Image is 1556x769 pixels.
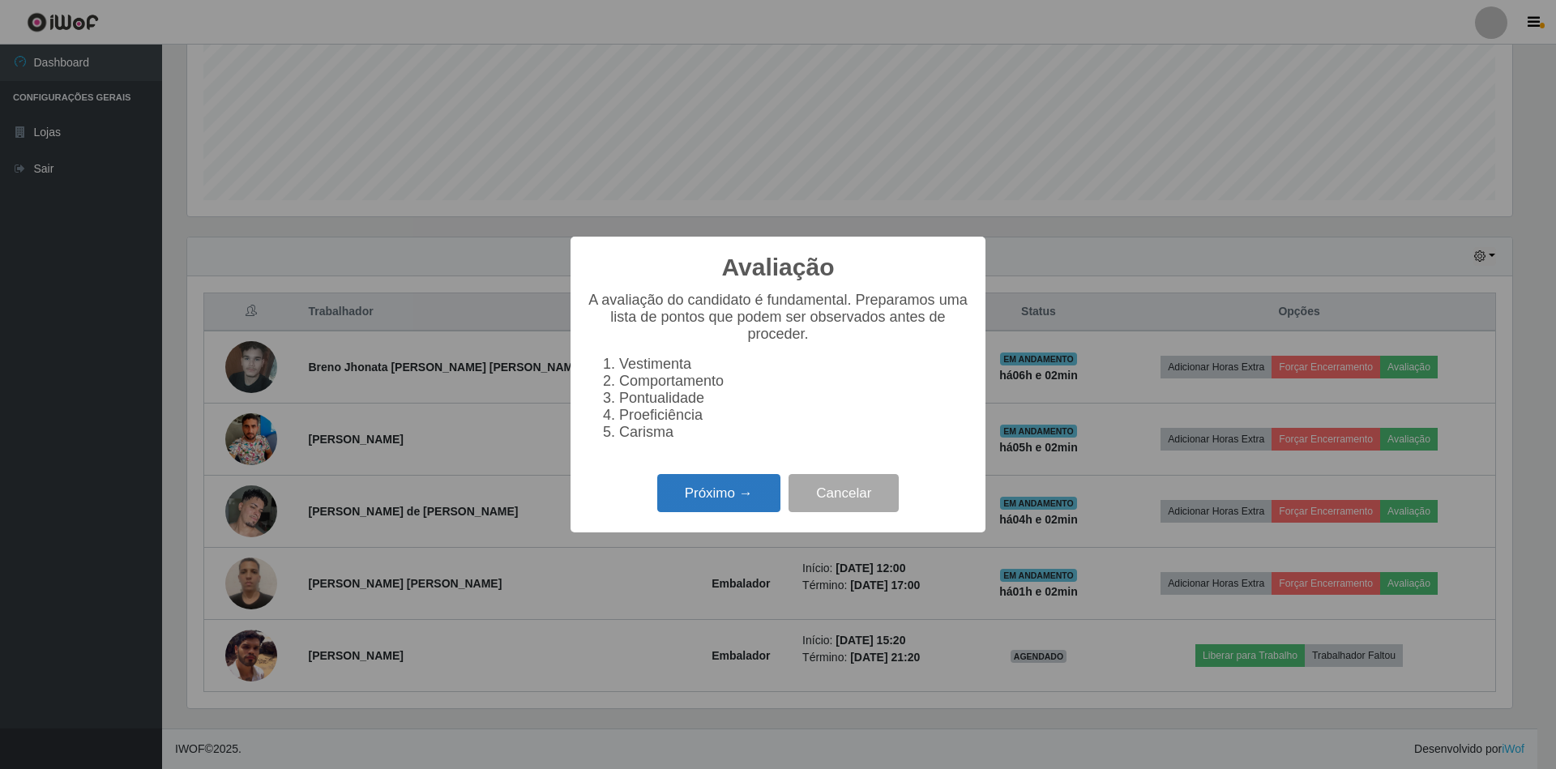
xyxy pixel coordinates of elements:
[587,292,969,343] p: A avaliação do candidato é fundamental. Preparamos uma lista de pontos que podem ser observados a...
[619,424,969,441] li: Carisma
[619,373,969,390] li: Comportamento
[657,474,780,512] button: Próximo →
[619,407,969,424] li: Proeficiência
[619,390,969,407] li: Pontualidade
[789,474,899,512] button: Cancelar
[619,356,969,373] li: Vestimenta
[722,253,835,282] h2: Avaliação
